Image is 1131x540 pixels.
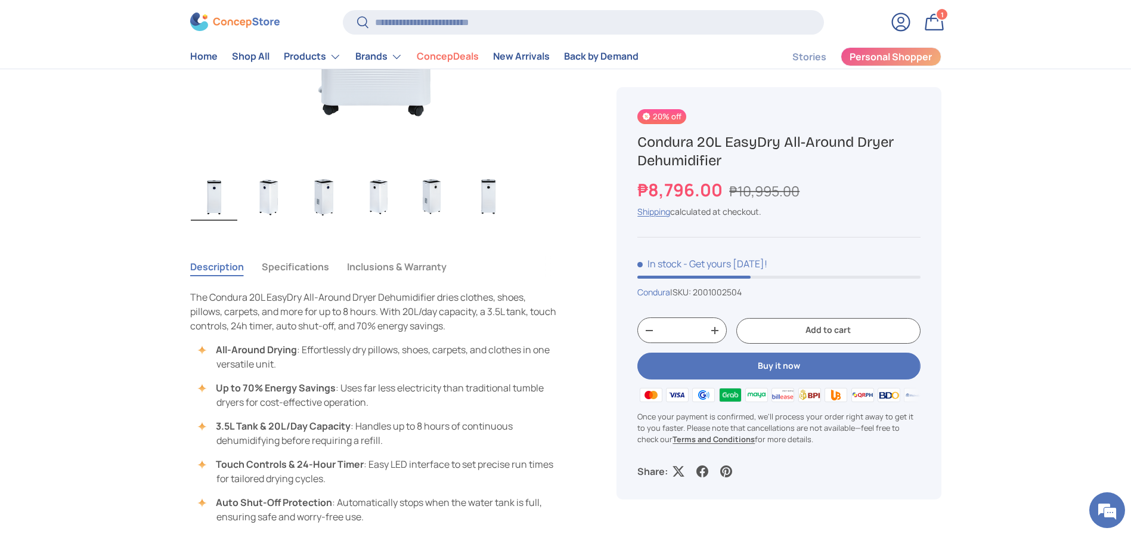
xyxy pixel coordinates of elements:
[262,253,329,280] button: Specifications
[797,386,823,404] img: bpi
[876,386,902,404] img: bdo
[637,258,681,271] span: In stock
[841,47,941,66] a: Personal Shopper
[690,386,717,404] img: gcash
[664,386,690,404] img: visa
[792,45,826,69] a: Stories
[190,45,639,69] nav: Primary
[355,173,402,221] img: condura-easy-dry-dehumidifier-full-left-side-view-concepstore-dot-ph
[216,496,332,509] strong: Auto Shut-Off Protection
[246,173,292,221] img: condura-easy-dry-dehumidifier-left-side-view-concepstore.ph
[743,386,770,404] img: maya
[637,206,920,218] div: calculated at checkout.
[764,45,941,69] nav: Secondary
[417,45,479,69] a: ConcepDeals
[277,45,348,69] summary: Products
[202,419,560,448] li: : Handles up to 8 hours of continuous dehumidifying before requiring a refill.
[637,133,920,170] h1: Condura 20L EasyDry All-Around Dryer Dehumidifier
[940,10,943,19] span: 1
[202,381,560,409] li: : Uses far less electricity than traditional tumble dryers for cost-effective operation.
[216,458,364,471] strong: Touch Controls & 24-Hour Timer
[637,178,726,202] strong: ₱8,796.00
[190,45,218,69] a: Home
[202,457,560,486] li: : Easy LED interface to set precise run times for tailored drying cycles.
[673,287,691,298] span: SKU:
[232,45,269,69] a: Shop All
[564,45,639,69] a: Back by Demand
[637,287,670,298] a: Condura
[673,434,755,445] a: Terms and Conditions
[493,45,550,69] a: New Arrivals
[637,386,664,404] img: master
[465,173,512,221] img: https://concepstore.ph/products/condura-easydry-all-around-dryer-dehumidifier-20l
[637,465,668,479] p: Share:
[190,13,280,32] img: ConcepStore
[216,381,336,394] strong: Up to 70% Energy Savings
[190,291,556,332] span: The Condura 20L EasyDry All-Around Dryer Dehumidifier dries clothes, shoes, pillows, carpets, and...
[637,411,920,446] p: Once your payment is confirmed, we'll process your order right away to get it to you faster. Plea...
[202,342,560,371] li: : Effortlessly dry pillows, shoes, carpets, and clothes in one versatile unit.
[717,386,743,404] img: grabpay
[850,53,932,62] span: Personal Shopper
[683,258,767,271] p: - Get yours [DATE]!
[348,45,410,69] summary: Brands
[693,287,742,298] span: 2001002504
[736,318,920,344] button: Add to cart
[202,495,560,524] li: : Automatically stops when the water tank is full, ensuring safe and worry-free use.
[823,386,849,404] img: ubp
[637,353,920,380] button: Buy it now
[191,173,237,221] img: condura-easy-dry-dehumidifier-full-view-concepstore.ph
[637,206,670,218] a: Shipping
[849,386,875,404] img: qrph
[6,326,227,368] textarea: Type your message and hit 'Enter'
[770,386,796,404] img: billease
[62,67,200,82] div: Chat with us now
[69,150,165,271] span: We're online!
[347,253,447,280] button: Inclusions & Warranty
[902,386,928,404] img: metrobank
[190,253,244,280] button: Description
[410,173,457,221] img: condura-easy-dry-dehumidifier-full-right-side-view-condura-philippines
[637,109,686,124] span: 20% off
[670,287,742,298] span: |
[196,6,224,35] div: Minimize live chat window
[300,173,347,221] img: condura-easy-dry-dehumidifier-right-side-view-concepstore
[729,181,800,200] s: ₱10,995.00
[216,343,297,356] strong: All-Around Drying
[216,419,351,433] strong: 3.5L Tank & 20L/Day Capacity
